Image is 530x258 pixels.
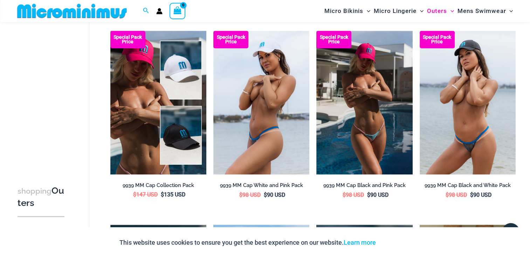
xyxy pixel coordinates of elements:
[213,31,309,174] img: Rebel Cap WhiteElectric Blue 9939 Cap 09
[14,3,130,19] img: MM SHOP LOGO FLAT
[470,192,491,198] bdi: 90 USD
[110,35,145,44] b: Special Pack Price
[170,3,186,19] a: View Shopping Cart, empty
[316,182,412,191] a: 9939 MM Cap Black and Pink Pack
[372,2,425,20] a: Micro LingerieMenu ToggleMenu Toggle
[18,185,64,209] h3: Outers
[119,237,376,248] p: This website uses cookies to ensure you get the best experience on our website.
[239,192,261,198] bdi: 98 USD
[322,1,516,21] nav: Site Navigation
[447,2,454,20] span: Menu Toggle
[456,2,515,20] a: Mens SwimwearMenu ToggleMenu Toggle
[420,35,455,44] b: Special Pack Price
[420,31,516,174] a: Rebel Cap BlackElectric Blue 9939 Cap 07 Rebel Cap WhiteElectric Blue 9939 Cap 07Rebel Cap WhiteE...
[343,192,364,198] bdi: 98 USD
[470,192,473,198] span: $
[506,2,513,20] span: Menu Toggle
[417,2,424,20] span: Menu Toggle
[324,2,363,20] span: Micro Bikinis
[381,234,411,251] button: Accept
[156,8,163,14] a: Account icon link
[446,192,449,198] span: $
[133,191,136,198] span: $
[420,31,516,174] img: Rebel Cap BlackElectric Blue 9939 Cap 07
[316,182,412,189] h2: 9939 MM Cap Black and Pink Pack
[143,7,149,15] a: Search icon link
[264,192,267,198] span: $
[427,2,447,20] span: Outers
[133,191,158,198] bdi: 147 USD
[343,192,346,198] span: $
[420,182,516,191] a: 9939 MM Cap Black and White Pack
[213,182,309,191] a: 9939 MM Cap White and Pink Pack
[344,239,376,246] a: Learn more
[425,2,456,20] a: OutersMenu ToggleMenu Toggle
[18,187,51,195] span: shopping
[264,192,285,198] bdi: 90 USD
[110,31,206,174] a: Rebel Cap Rebel Cap BlackElectric Blue 9939 Cap 05Rebel Cap BlackElectric Blue 9939 Cap 05
[316,35,351,44] b: Special Pack Price
[161,191,185,198] bdi: 135 USD
[367,192,370,198] span: $
[110,182,206,189] h2: 9939 MM Cap Collection Pack
[161,191,164,198] span: $
[420,182,516,189] h2: 9939 MM Cap Black and White Pack
[323,2,372,20] a: Micro BikinisMenu ToggleMenu Toggle
[239,192,242,198] span: $
[213,35,248,44] b: Special Pack Price
[18,23,81,163] iframe: TrustedSite Certified
[316,31,412,174] img: Rebel Cap Hot PinkElectric Blue 9939 Cap 16
[110,31,206,174] img: Rebel Cap
[110,182,206,191] a: 9939 MM Cap Collection Pack
[457,2,506,20] span: Mens Swimwear
[374,2,417,20] span: Micro Lingerie
[363,2,370,20] span: Menu Toggle
[213,31,309,174] a: Rebel Cap WhiteElectric Blue 9939 Cap 09 Rebel Cap Hot PinkElectric Blue 9939 Cap 15Rebel Cap Hot...
[213,182,309,189] h2: 9939 MM Cap White and Pink Pack
[316,31,412,174] a: Rebel Cap Hot PinkElectric Blue 9939 Cap 16 Rebel Cap BlackElectric Blue 9939 Cap 08Rebel Cap Bla...
[367,192,388,198] bdi: 90 USD
[446,192,467,198] bdi: 98 USD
